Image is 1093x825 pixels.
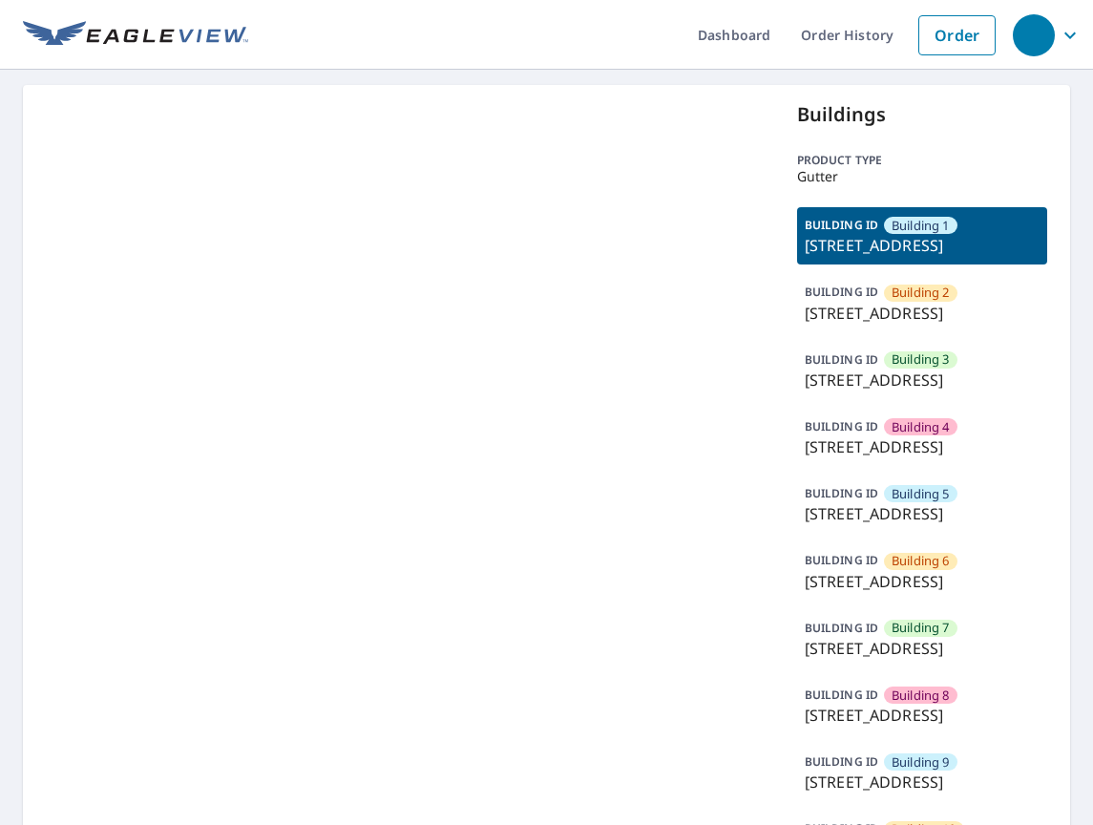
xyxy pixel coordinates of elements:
[805,418,878,434] p: BUILDING ID
[892,217,950,235] span: Building 1
[918,15,996,55] a: Order
[805,284,878,300] p: BUILDING ID
[805,351,878,368] p: BUILDING ID
[805,570,1040,593] p: [STREET_ADDRESS]
[797,100,1047,129] p: Buildings
[805,217,878,233] p: BUILDING ID
[805,369,1040,391] p: [STREET_ADDRESS]
[805,485,878,501] p: BUILDING ID
[892,284,950,302] span: Building 2
[892,619,950,637] span: Building 7
[805,753,878,770] p: BUILDING ID
[892,753,950,772] span: Building 9
[805,502,1040,525] p: [STREET_ADDRESS]
[805,302,1040,325] p: [STREET_ADDRESS]
[892,418,950,436] span: Building 4
[805,687,878,703] p: BUILDING ID
[797,152,1047,169] p: Product type
[805,552,878,568] p: BUILDING ID
[805,435,1040,458] p: [STREET_ADDRESS]
[892,350,950,369] span: Building 3
[23,21,248,50] img: EV Logo
[797,169,1047,184] p: Gutter
[805,234,1040,257] p: [STREET_ADDRESS]
[805,637,1040,660] p: [STREET_ADDRESS]
[805,771,1040,793] p: [STREET_ADDRESS]
[805,620,878,636] p: BUILDING ID
[892,687,950,705] span: Building 8
[892,485,950,503] span: Building 5
[805,704,1040,727] p: [STREET_ADDRESS]
[892,552,950,570] span: Building 6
